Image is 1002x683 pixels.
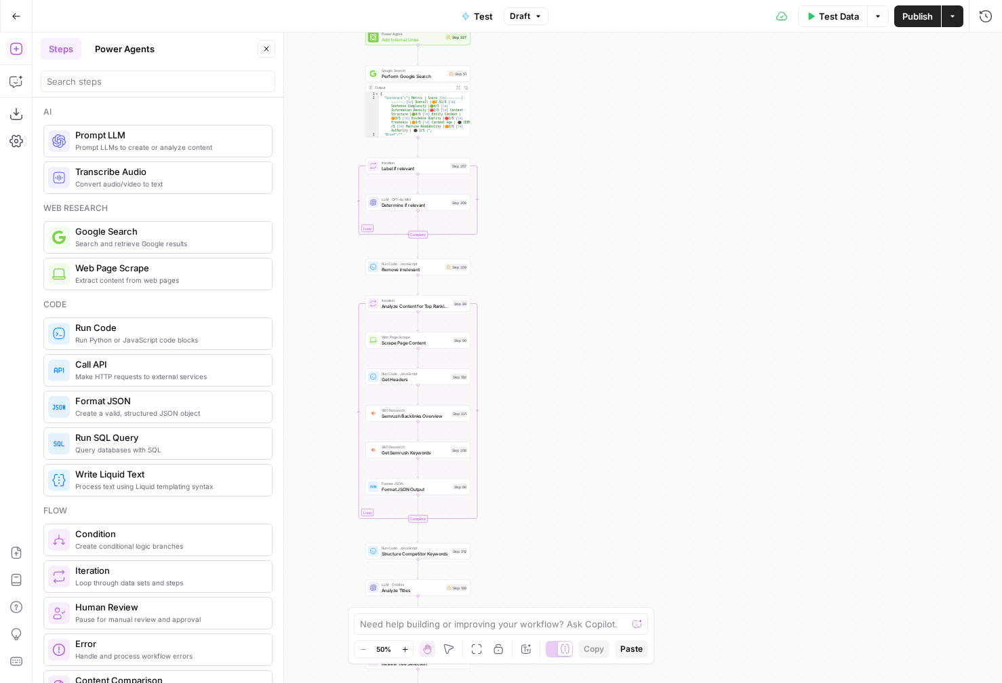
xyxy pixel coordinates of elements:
[365,515,470,523] div: Complete
[382,449,448,456] span: Get Semrush Keywords
[902,9,933,23] span: Publish
[75,225,261,238] span: Google Search
[382,36,443,43] span: Add Internal Links
[417,349,419,368] g: Edge from step_90 to step_192
[382,73,445,79] span: Perform Google Search
[365,369,470,385] div: Run Code · JavaScriptGet HeadersStep 192
[452,548,468,554] div: Step 212
[376,644,391,655] span: 50%
[75,371,261,382] span: Make HTTP requests to external services
[75,614,261,625] span: Pause for manual review and approval
[453,484,468,490] div: Step 96
[43,202,273,214] div: Web research
[615,640,648,658] button: Paste
[375,92,379,96] span: Toggle code folding, rows 1 through 4
[382,165,448,172] span: Label if relevant
[417,138,419,157] g: Edge from step_51 to step_207
[382,408,449,413] span: SEO Research
[75,467,261,481] span: Write Liquid Text
[578,640,609,658] button: Copy
[382,68,445,73] span: Google Search
[382,160,448,165] span: Iteration
[382,339,450,346] span: Scrape Page Content
[43,505,273,517] div: Flow
[408,515,428,523] div: Complete
[417,458,419,478] g: Edge from step_206 to step_96
[75,128,261,142] span: Prompt LLM
[47,75,269,88] input: Search steps
[474,9,493,23] span: Test
[75,261,261,275] span: Web Page Scrape
[366,133,380,137] div: 3
[365,332,470,349] div: Web Page ScrapeScrape Page ContentStep 90
[584,643,604,655] span: Copy
[417,45,419,65] g: Edge from step_227 to step_51
[382,444,448,450] span: SEO Research
[446,585,468,591] div: Step 198
[87,38,163,60] button: Power Agents
[452,374,468,380] div: Step 192
[417,523,419,543] g: Edge from step_89-iteration-end to step_212
[365,543,470,560] div: Run Code · JavaScriptStructure Competitor KeywordsStep 212
[365,195,470,211] div: LLM · GPT-4o MiniDetermine if relevantStep 208
[382,376,449,383] span: Get Headers
[382,261,443,267] span: Run Code · JavaScript
[408,231,428,239] div: Complete
[75,238,261,249] span: Search and retrieve Google results
[382,201,448,208] span: Determine if relevant
[75,637,261,650] span: Error
[41,38,81,60] button: Steps
[75,408,261,418] span: Create a valid, structured JSON object
[382,334,450,340] span: Web Page Scrape
[382,266,443,273] span: Remove irrelevant
[365,479,470,495] div: Format JSONFormat JSON OutputStep 96
[365,158,470,174] div: LoopIterationLabel if relevantStep 207
[798,5,867,27] button: Test Data
[75,481,261,492] span: Process text using Liquid templating syntax
[382,486,450,492] span: Format JSON Output
[75,394,261,408] span: Format JSON
[417,312,419,332] g: Edge from step_89 to step_90
[365,296,470,312] div: LoopIterationAnalyze Content for Top Ranking PagesStep 89
[382,545,449,551] span: Run Code · JavaScript
[894,5,941,27] button: Publish
[417,385,419,405] g: Edge from step_192 to step_221
[454,5,501,27] button: Test
[75,321,261,334] span: Run Code
[453,300,468,307] div: Step 89
[417,422,419,442] g: Edge from step_221 to step_206
[75,600,261,614] span: Human Review
[382,303,450,309] span: Analyze Content for Top Ranking Pages
[75,577,261,588] span: Loop through data sets and steps
[75,357,261,371] span: Call API
[365,29,470,45] div: Power AgentAdd Internal LinksStep 227
[75,142,261,153] span: Prompt LLMs to create or analyze content
[75,431,261,444] span: Run SQL Query
[417,239,419,258] g: Edge from step_207-iteration-end to step_209
[445,264,468,271] div: Step 209
[366,96,380,133] div: 2
[382,371,449,376] span: Run Code · JavaScript
[75,527,261,541] span: Condition
[365,442,470,458] div: SEO ResearchGet Semrush KeywordsStep 206
[417,560,419,579] g: Edge from step_212 to step_198
[510,10,530,22] span: Draft
[451,163,468,169] div: Step 207
[382,550,449,557] span: Structure Competitor Keywords
[382,31,443,37] span: Power Agent
[75,275,261,286] span: Extract content from web pages
[366,92,380,96] div: 1
[365,259,470,275] div: Run Code · JavaScriptRemove irrelevantStep 209
[382,582,443,587] span: LLM · O4 Mini
[417,275,419,295] g: Edge from step_209 to step_89
[417,174,419,194] g: Edge from step_207 to step_208
[75,165,261,178] span: Transcribe Audio
[453,337,468,343] div: Step 90
[382,481,450,486] span: Format JSON
[75,541,261,551] span: Create conditional logic branches
[370,410,377,416] img: 3lyvnidk9veb5oecvmize2kaffdg
[75,444,261,455] span: Query databases with SQL
[43,298,273,311] div: Code
[365,580,470,596] div: LLM · O4 MiniAnalyze TitlesStep 198
[365,231,470,239] div: Complete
